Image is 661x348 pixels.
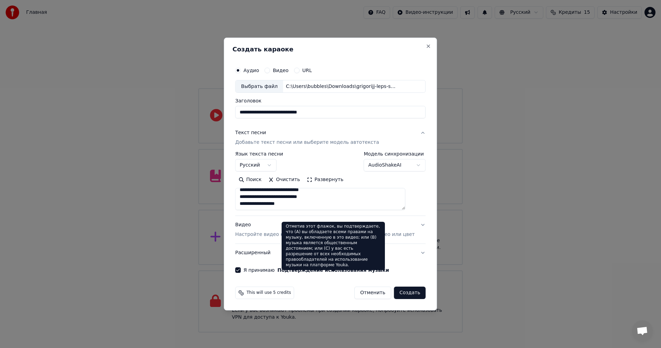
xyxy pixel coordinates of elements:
[232,46,428,52] h2: Создать караоке
[394,287,426,299] button: Создать
[277,268,389,272] button: Я принимаю
[235,80,283,93] div: Выбрать файл
[364,152,426,157] label: Модель синхронизации
[235,139,379,146] p: Добавьте текст песни или выберите модель автотекста
[282,222,385,270] div: Отметив этот флажок, вы подтверждаете, что (A) вы обладаете всеми правами на музыку, включенную в...
[235,175,265,186] button: Поиск
[235,216,426,244] button: ВидеоНастройте видео караоке: используйте изображение, видео или цвет
[235,124,426,152] button: Текст песниДобавьте текст песни или выберите модель автотекста
[283,83,400,90] div: C:\Users\bubbles\Downloads\grigorijj-leps-samyjj-luchshijj-den.mp3
[354,287,391,299] button: Отменить
[243,268,389,272] label: Я принимаю
[235,152,283,157] label: Язык текста песни
[235,231,415,238] p: Настройте видео караоке: используйте изображение, видео или цвет
[246,290,291,296] span: This will use 5 credits
[302,68,312,73] label: URL
[235,99,426,103] label: Заголовок
[235,130,266,137] div: Текст песни
[303,175,347,186] button: Развернуть
[235,152,426,216] div: Текст песниДобавьте текст песни или выберите модель автотекста
[265,175,304,186] button: Очистить
[235,222,415,238] div: Видео
[243,68,259,73] label: Аудио
[273,68,288,73] label: Видео
[235,244,426,262] button: Расширенный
